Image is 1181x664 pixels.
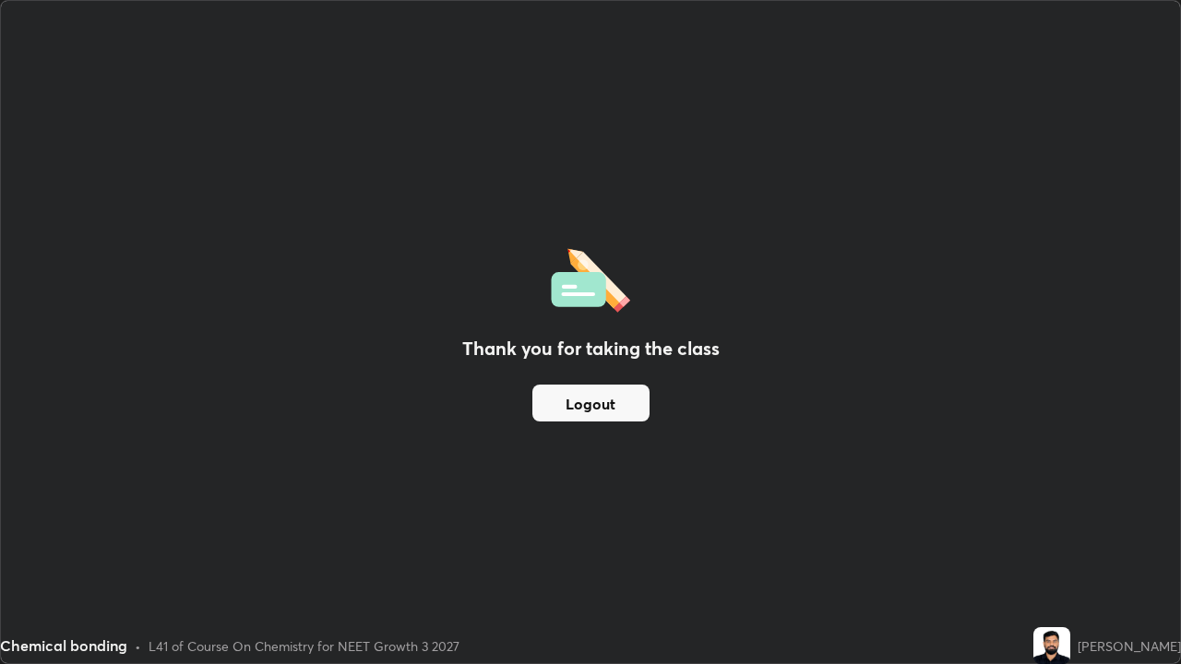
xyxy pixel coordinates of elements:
div: [PERSON_NAME] [1078,636,1181,656]
img: offlineFeedback.1438e8b3.svg [551,243,630,313]
div: L41 of Course On Chemistry for NEET Growth 3 2027 [149,636,459,656]
h2: Thank you for taking the class [462,335,720,362]
img: 4925d321413647ba8554cd8cd00796ad.jpg [1033,627,1070,664]
div: • [135,636,141,656]
button: Logout [532,385,650,421]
